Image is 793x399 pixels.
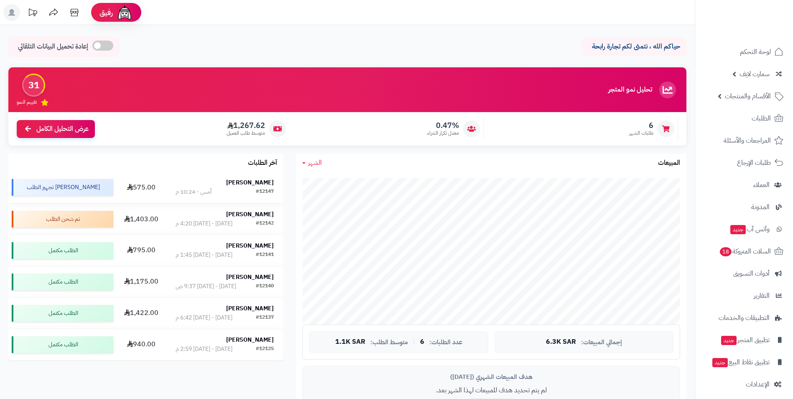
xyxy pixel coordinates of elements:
a: أدوات التسويق [700,263,788,284]
span: 18 [719,247,732,257]
strong: [PERSON_NAME] [226,273,274,281]
a: التقارير [700,286,788,306]
span: التطبيقات والخدمات [719,312,770,324]
span: | [413,339,415,345]
span: وآتس آب [729,223,770,235]
span: سمارت لايف [739,68,770,80]
div: أمس - 10:24 م [176,188,212,196]
span: متوسط طلب العميل [227,130,265,137]
div: [DATE] - [DATE] 1:45 م [176,251,232,259]
span: إجمالي المبيعات: [581,339,622,346]
div: [DATE] - [DATE] 6:42 م [176,314,232,322]
span: 6.3K SAR [546,338,576,346]
div: [DATE] - [DATE] 2:59 م [176,345,232,353]
span: رفيق [99,8,113,18]
h3: تحليل نمو المتجر [608,86,652,94]
span: طلبات الشهر [629,130,653,137]
strong: [PERSON_NAME] [226,178,274,187]
strong: [PERSON_NAME] [226,241,274,250]
span: المراجعات والأسئلة [724,135,771,146]
strong: [PERSON_NAME] [226,210,274,219]
span: 0.47% [427,121,459,130]
h3: آخر الطلبات [248,159,277,167]
strong: [PERSON_NAME] [226,335,274,344]
a: طلبات الإرجاع [700,153,788,173]
td: 940.00 [117,329,166,360]
img: logo-2.png [736,11,785,28]
a: لوحة التحكم [700,42,788,62]
div: #12137 [256,314,274,322]
a: السلات المتروكة18 [700,241,788,261]
div: [PERSON_NAME] تجهيز الطلب [12,179,113,196]
a: التطبيقات والخدمات [700,308,788,328]
span: الشهر [308,158,322,168]
div: الطلب مكتمل [12,242,113,259]
span: العملاء [753,179,770,191]
a: الإعدادات [700,374,788,394]
div: #12142 [256,220,274,228]
span: تطبيق نقاط البيع [711,356,770,368]
div: #12147 [256,188,274,196]
span: أدوات التسويق [733,268,770,279]
div: الطلب مكتمل [12,336,113,353]
div: الطلب مكتمل [12,305,113,322]
span: معدل تكرار الشراء [427,130,459,137]
div: الطلب مكتمل [12,274,113,290]
td: 795.00 [117,235,166,266]
a: الشهر [302,158,322,168]
a: تطبيق نقاط البيعجديد [700,352,788,372]
span: متوسط الطلب: [370,339,408,346]
span: لوحة التحكم [740,46,771,58]
span: تطبيق المتجر [720,334,770,346]
a: عرض التحليل الكامل [17,120,95,138]
span: جديد [721,336,737,345]
span: جديد [730,225,746,234]
span: 1.1K SAR [335,338,365,346]
p: لم يتم تحديد هدف للمبيعات لهذا الشهر بعد. [309,386,673,395]
div: #12140 [256,282,274,291]
div: هدف المبيعات الشهري ([DATE]) [309,373,673,381]
p: حياكم الله ، نتمنى لكم تجارة رابحة [588,42,680,51]
strong: [PERSON_NAME] [226,304,274,313]
td: 575.00 [117,172,166,203]
span: التقارير [754,290,770,302]
a: وآتس آبجديد [700,219,788,239]
span: إعادة تحميل البيانات التلقائي [18,42,88,51]
img: ai-face.png [116,4,133,21]
a: المراجعات والأسئلة [700,130,788,151]
span: الإعدادات [746,379,770,390]
span: 1,267.62 [227,121,265,130]
div: #12125 [256,345,274,353]
a: الطلبات [700,108,788,128]
span: 6 [420,338,424,346]
td: 1,403.00 [117,204,166,235]
a: تحديثات المنصة [22,4,43,23]
div: [DATE] - [DATE] 9:37 ص [176,282,236,291]
td: 1,175.00 [117,266,166,297]
a: العملاء [700,175,788,195]
span: عدد الطلبات: [429,339,462,346]
span: السلات المتروكة [719,246,771,257]
span: المدونة [751,201,770,213]
span: عرض التحليل الكامل [36,124,89,134]
div: تم شحن الطلب [12,211,113,228]
span: الطلبات [752,113,771,124]
td: 1,422.00 [117,298,166,329]
a: تطبيق المتجرجديد [700,330,788,350]
span: تقييم النمو [17,99,37,106]
h3: المبيعات [658,159,680,167]
div: #12141 [256,251,274,259]
span: طلبات الإرجاع [737,157,771,169]
div: [DATE] - [DATE] 4:20 م [176,220,232,228]
a: المدونة [700,197,788,217]
span: جديد [712,358,728,367]
span: الأقسام والمنتجات [725,90,771,102]
span: 6 [629,121,653,130]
